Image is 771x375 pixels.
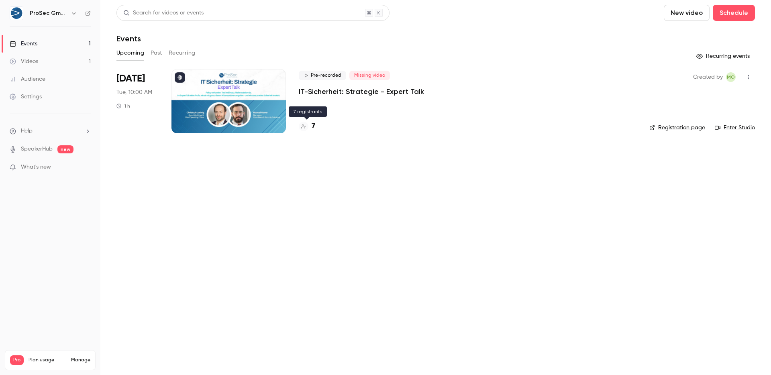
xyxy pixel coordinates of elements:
[29,357,66,363] span: Plan usage
[10,355,24,365] span: Pro
[10,127,91,135] li: help-dropdown-opener
[299,71,346,80] span: Pre-recorded
[151,47,162,59] button: Past
[116,103,130,109] div: 1 h
[116,72,145,85] span: [DATE]
[713,5,755,21] button: Schedule
[726,72,736,82] span: MD Operative
[10,57,38,65] div: Videos
[10,7,23,20] img: ProSec GmbH
[123,9,204,17] div: Search for videos or events
[116,47,144,59] button: Upcoming
[693,72,723,82] span: Created by
[299,87,424,96] a: IT-Sicherheit: Strategie - Expert Talk
[299,121,315,132] a: 7
[116,34,141,43] h1: Events
[21,145,53,153] a: SpeakerHub
[312,121,315,132] h4: 7
[169,47,196,59] button: Recurring
[349,71,390,80] span: Missing video
[57,145,73,153] span: new
[71,357,90,363] a: Manage
[727,72,735,82] span: MO
[649,124,705,132] a: Registration page
[693,50,755,63] button: Recurring events
[664,5,710,21] button: New video
[30,9,67,17] h6: ProSec GmbH
[116,69,159,133] div: Sep 23 Tue, 10:00 AM (Europe/Berlin)
[10,75,45,83] div: Audience
[116,88,152,96] span: Tue, 10:00 AM
[21,127,33,135] span: Help
[10,93,42,101] div: Settings
[21,163,51,171] span: What's new
[715,124,755,132] a: Enter Studio
[10,40,37,48] div: Events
